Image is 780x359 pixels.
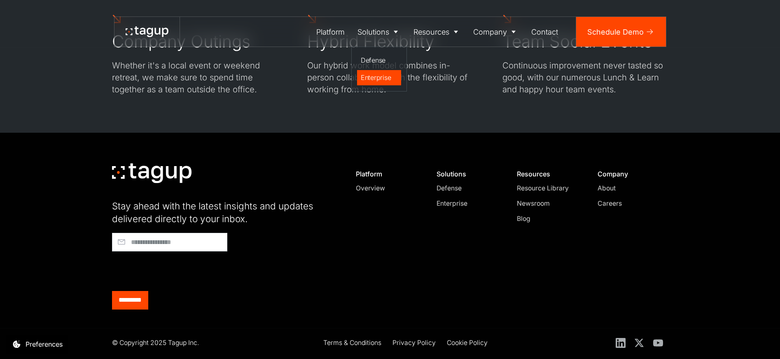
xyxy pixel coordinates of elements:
[307,59,473,96] p: Our hybrid work model combines in-person collaboration with the flexibility of working from home.
[598,199,661,209] a: Careers
[356,183,419,193] a: Overview
[437,199,500,209] a: Enterprise
[447,338,488,348] div: Cookie Policy
[357,53,401,68] a: Defense
[587,26,644,38] div: Schedule Demo
[517,199,580,209] a: Newsroom
[310,17,351,47] a: Platform
[392,338,436,349] a: Privacy Policy
[323,338,381,348] div: Terms & Conditions
[531,26,558,38] div: Contact
[112,255,237,287] iframe: reCAPTCHA
[316,26,345,38] div: Platform
[502,59,668,96] p: Continuous improvement never tasted so good, with our numerous Lunch & Learn and happy hour team ...
[598,183,661,193] a: About
[413,26,449,38] div: Resources
[361,55,397,65] div: Defense
[351,47,407,92] nav: Solutions
[576,17,666,47] a: Schedule Demo
[112,199,334,225] div: Stay ahead with the latest insights and updates delivered directly to your inbox.
[447,338,488,349] a: Cookie Policy
[525,17,565,47] a: Contact
[517,170,580,178] div: Resources
[323,338,381,349] a: Terms & Conditions
[517,214,580,224] a: Blog
[467,17,525,47] a: Company
[598,170,661,178] div: Company
[407,17,467,47] a: Resources
[356,170,419,178] div: Platform
[357,26,389,38] div: Solutions
[437,183,500,193] a: Defense
[112,338,199,348] div: © Copyright 2025 Tagup Inc.
[473,26,507,38] div: Company
[112,233,334,310] form: Footer - Early Access
[26,339,63,349] div: Preferences
[361,73,397,82] div: Enterprise
[357,70,401,86] a: Enterprise
[351,17,407,47] a: Solutions
[517,183,580,193] a: Resource Library
[112,59,278,96] p: Whether it's a local event or weekend retreat, we make sure to spend time together as a team outs...
[437,170,500,178] div: Solutions
[392,338,436,348] div: Privacy Policy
